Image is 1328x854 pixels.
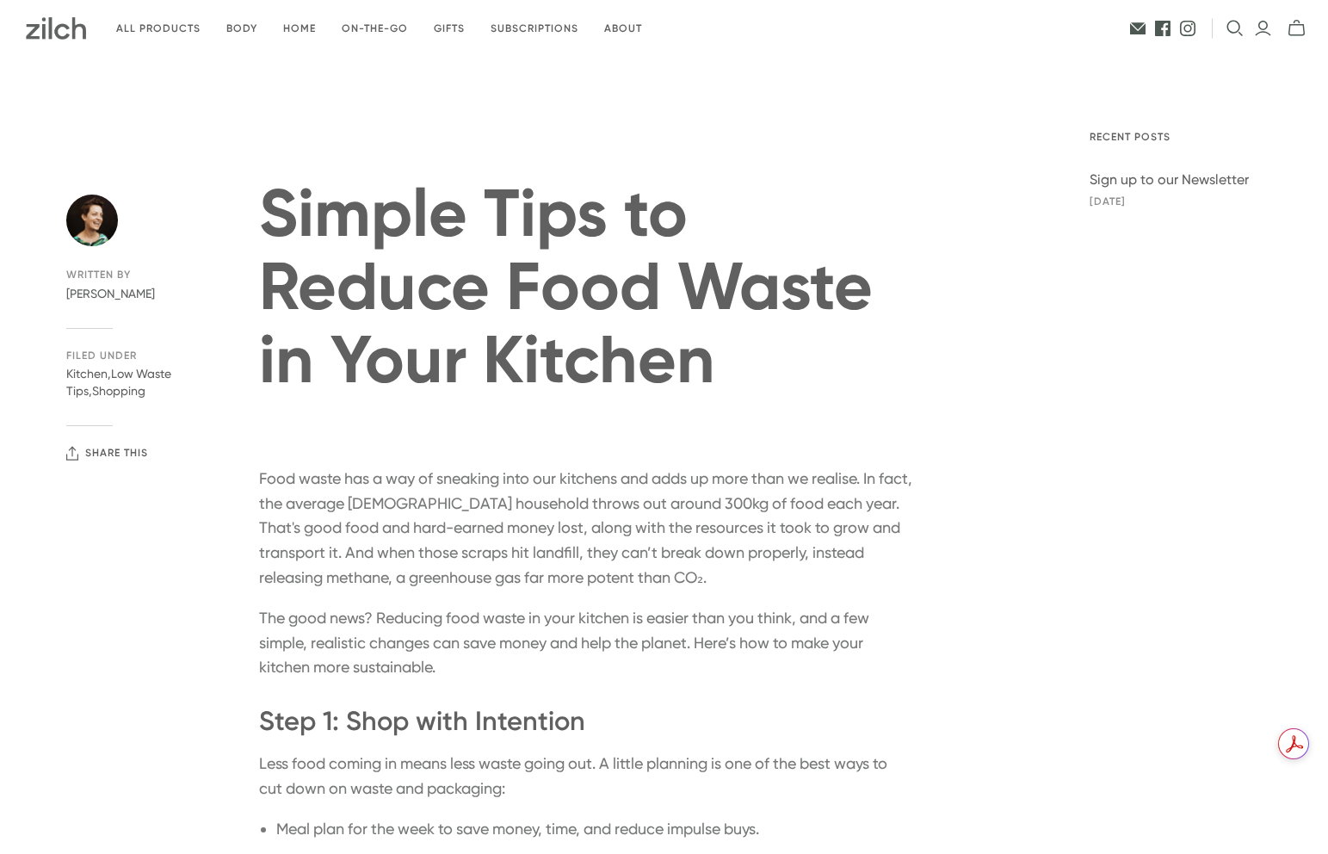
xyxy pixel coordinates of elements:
[66,268,198,282] span: Written by
[421,9,478,49] a: Gifts
[66,349,198,363] span: Filed under
[1090,170,1262,189] a: Sign up to our Newsletter
[259,177,913,397] h1: Simple Tips to Reduce Food Waste in Your Kitchen
[66,446,148,461] button: Share this
[66,367,171,398] a: Low Waste Tips
[66,367,108,381] a: Kitchen
[259,707,913,736] h3: Step 1: Shop with Intention
[92,384,145,398] a: Shopping
[1254,19,1272,38] a: Login
[1090,130,1262,145] span: Recent posts
[26,17,86,40] img: Zilch has done the hard yards and handpicked the best ethical and sustainable products for you an...
[1090,195,1262,209] span: [DATE]
[259,467,913,591] p: Food waste has a way of sneaking into our kitchens and adds up more than we realise. In fact, the...
[591,9,655,49] a: About
[66,195,118,246] img: Rachel Sebastian
[103,9,213,49] a: All products
[478,9,591,49] a: Subscriptions
[276,817,913,842] li: Meal plan for the week to save money, time, and reduce impulse buys.
[66,366,198,399] div: , ,
[259,752,913,801] p: Less food coming in means less waste going out. A little planning is one of the best ways to cut ...
[329,9,421,49] a: On-the-go
[66,286,198,303] span: [PERSON_NAME]
[213,9,270,49] a: Body
[270,9,329,49] a: Home
[259,606,913,680] p: The good news? Reducing food waste in your kitchen is easier than you think, and a few simple, re...
[85,447,148,459] span: Share this
[1226,20,1244,37] button: Open search
[1282,19,1311,38] button: mini-cart-toggle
